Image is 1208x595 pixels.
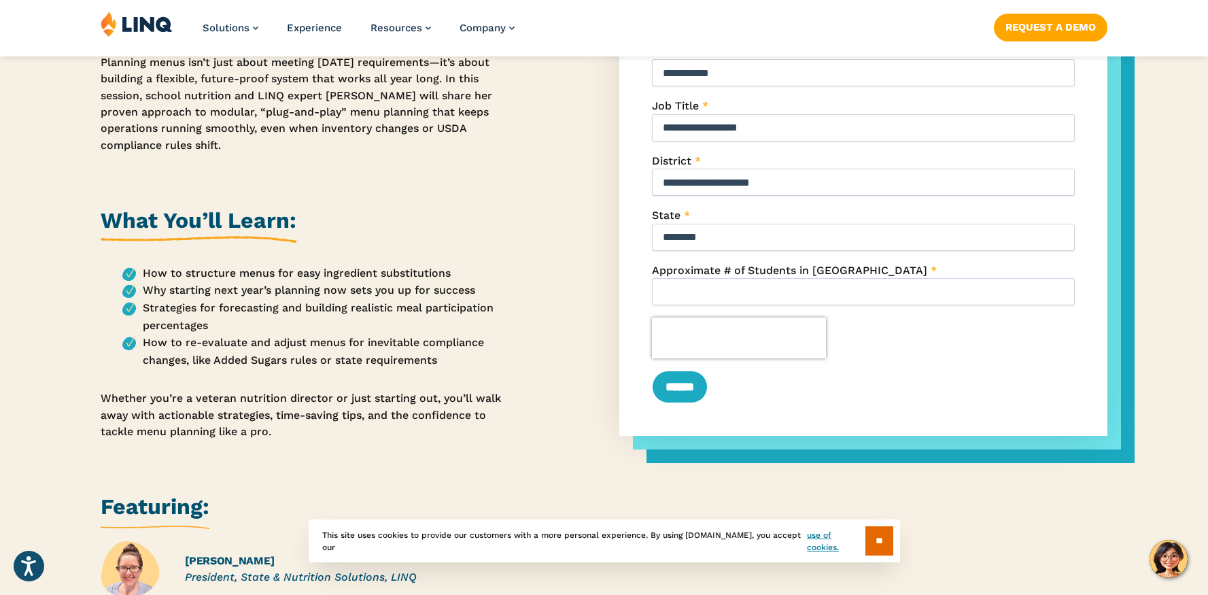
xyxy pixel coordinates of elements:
[287,22,342,34] a: Experience
[203,22,258,34] a: Solutions
[652,209,680,222] span: State
[994,11,1107,41] nav: Button Navigation
[203,22,249,34] span: Solutions
[652,99,699,112] span: Job Title
[370,22,422,34] span: Resources
[460,22,506,34] span: Company
[652,264,927,277] span: Approximate # of Students in [GEOGRAPHIC_DATA]
[122,299,502,334] li: Strategies for forecasting and building realistic meal participation percentages
[122,282,502,299] li: Why starting next year’s planning now sets you up for success
[652,318,826,358] iframe: reCAPTCHA
[460,22,515,34] a: Company
[309,520,900,562] div: This site uses cookies to provide our customers with a more personal experience. By using [DOMAIN...
[122,334,502,369] li: How to re-evaluate and adjust menus for inevitable compliance changes, like Added Sugars rules or...
[101,390,502,440] p: Whether you’re a veteran nutrition director or just starting out, you’ll walk away with actionabl...
[652,154,691,167] span: District
[101,205,296,243] h2: What You’ll Learn:
[122,265,502,282] li: How to structure menus for easy ingredient substitutions
[101,54,502,154] p: Planning menus isn’t just about meeting [DATE] requirements—it’s about building a flexible, futur...
[370,22,431,34] a: Resources
[101,492,209,529] h2: Featuring:
[807,529,865,554] a: use of cookies.
[1150,540,1188,578] button: Hello, have a question? Let’s chat.
[994,14,1107,41] a: Request a Demo
[101,11,173,37] img: LINQ | K‑12 Software
[203,11,515,56] nav: Primary Navigation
